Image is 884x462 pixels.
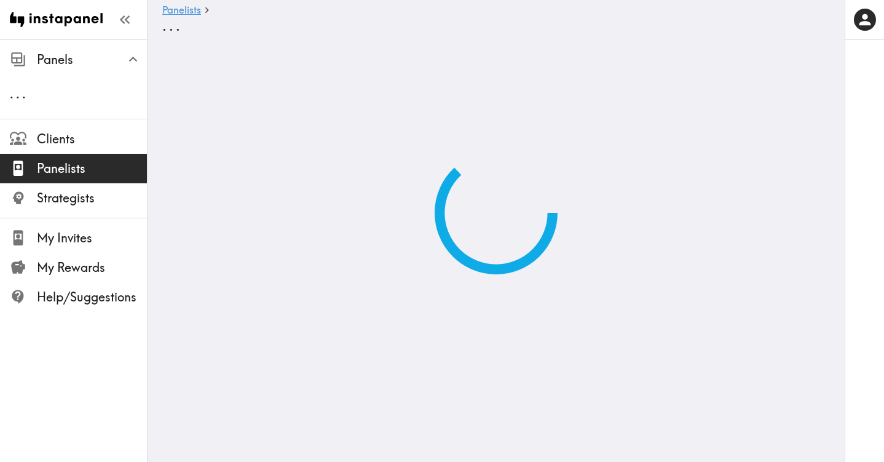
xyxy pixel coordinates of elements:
span: . [162,16,167,34]
span: Clients [37,130,147,148]
span: Panelists [37,160,147,177]
span: . [16,86,20,102]
span: . [169,16,173,34]
span: My Invites [37,229,147,247]
span: . [10,86,14,102]
a: Panelists [162,5,201,17]
span: Panels [37,51,147,68]
span: My Rewards [37,259,147,276]
span: . [22,86,26,102]
span: . [176,16,180,34]
span: Strategists [37,189,147,207]
span: Help/Suggestions [37,289,147,306]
